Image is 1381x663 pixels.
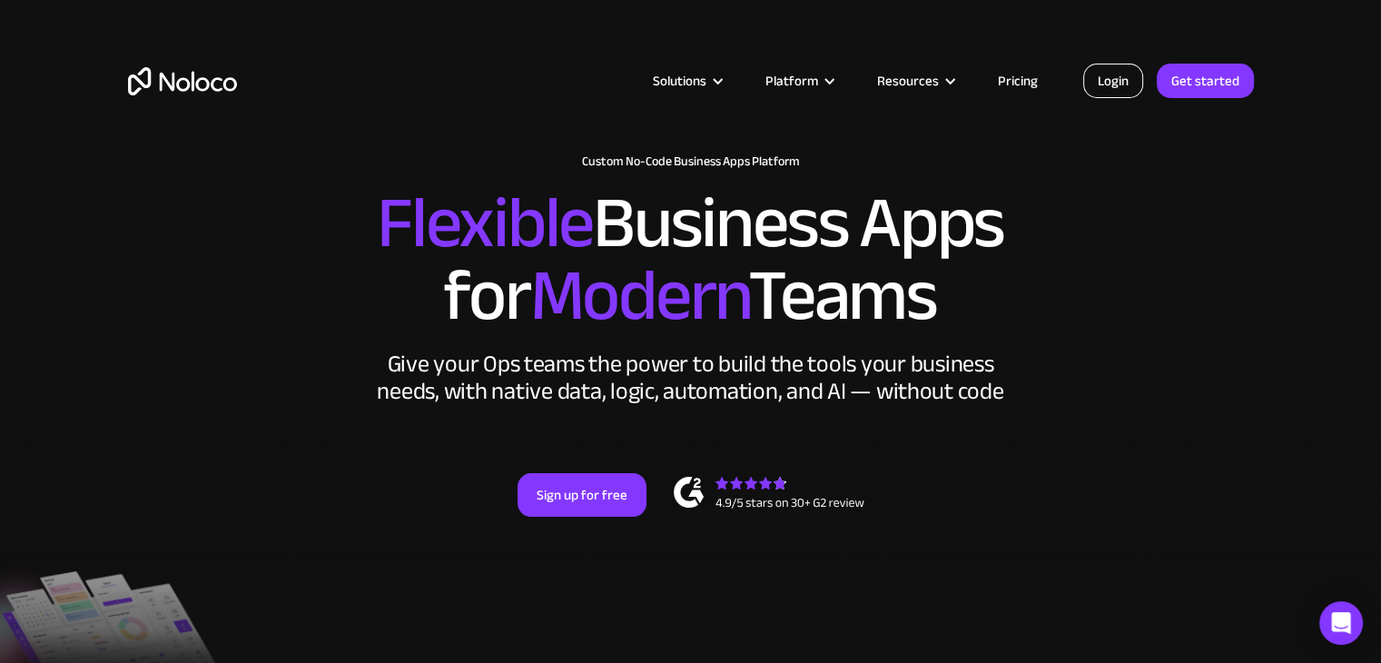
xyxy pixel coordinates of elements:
[128,187,1254,332] h2: Business Apps for Teams
[128,67,237,95] a: home
[877,69,939,93] div: Resources
[1083,64,1143,98] a: Login
[1319,601,1363,645] div: Open Intercom Messenger
[975,69,1060,93] a: Pricing
[743,69,854,93] div: Platform
[854,69,975,93] div: Resources
[653,69,706,93] div: Solutions
[518,473,646,517] a: Sign up for free
[765,69,818,93] div: Platform
[377,155,593,291] span: Flexible
[630,69,743,93] div: Solutions
[1157,64,1254,98] a: Get started
[529,228,748,363] span: Modern
[373,351,1009,405] div: Give your Ops teams the power to build the tools your business needs, with native data, logic, au...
